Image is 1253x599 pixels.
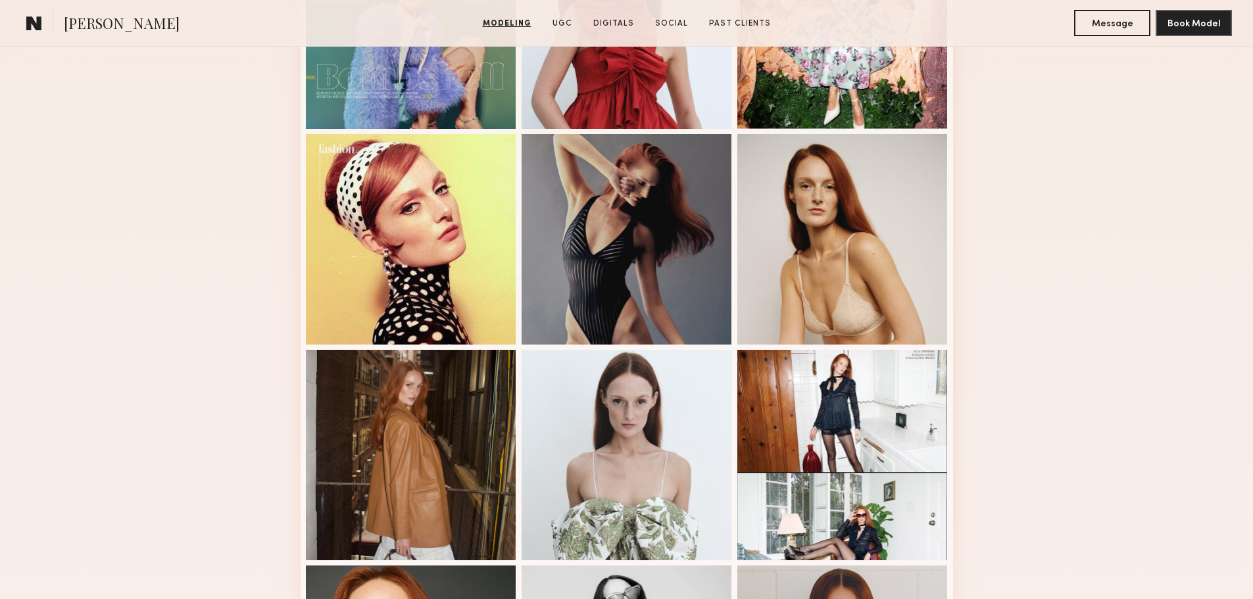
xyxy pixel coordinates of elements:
[1156,17,1232,28] a: Book Model
[1074,10,1150,36] button: Message
[588,18,639,30] a: Digitals
[1156,10,1232,36] button: Book Model
[64,13,180,36] span: [PERSON_NAME]
[478,18,537,30] a: Modeling
[704,18,776,30] a: Past Clients
[547,18,577,30] a: UGC
[650,18,693,30] a: Social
